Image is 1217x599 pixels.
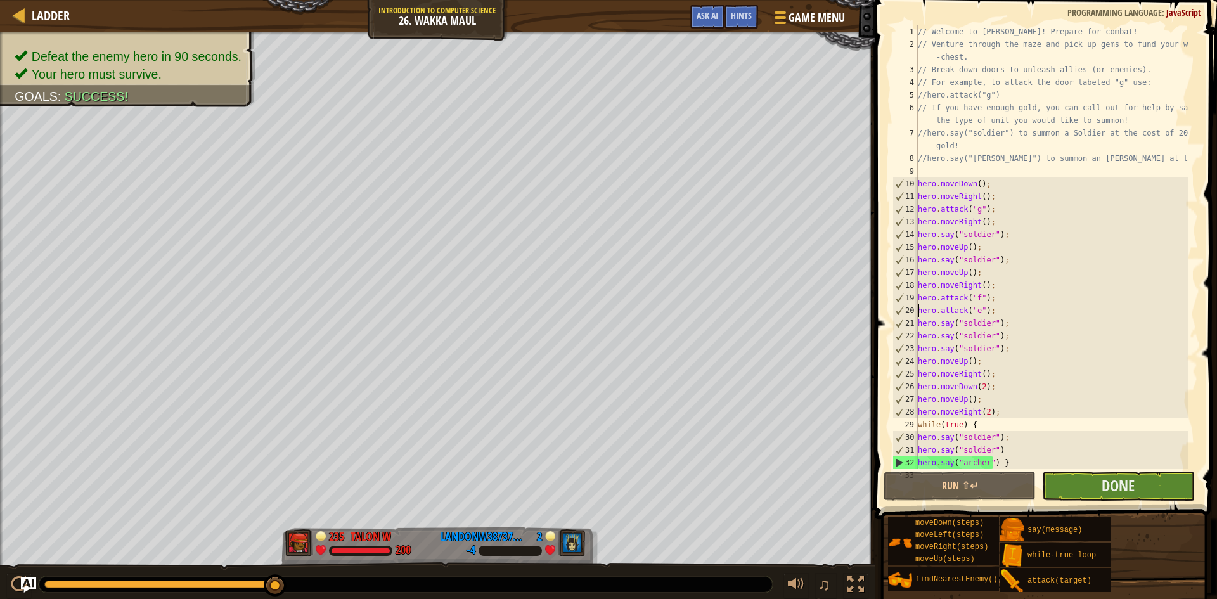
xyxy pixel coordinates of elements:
[893,406,918,418] div: 28
[1027,525,1082,534] span: say(message)
[1102,475,1135,496] span: Done
[32,67,162,81] span: Your hero must survive.
[892,127,918,152] div: 7
[892,89,918,101] div: 5
[1162,6,1166,18] span: :
[893,431,918,444] div: 30
[893,279,918,292] div: 18
[893,456,918,469] div: 32
[21,577,36,593] button: Ask AI
[893,241,918,254] div: 15
[15,89,58,103] span: Goals
[893,330,918,342] div: 22
[893,304,918,317] div: 20
[884,472,1036,501] button: Run ⇧↵
[893,380,918,393] div: 26
[892,38,918,63] div: 2
[893,444,918,456] div: 31
[915,531,984,539] span: moveLeft(steps)
[1000,544,1024,568] img: portrait.png
[915,543,988,551] span: moveRight(steps)
[558,529,586,556] img: thang_avatar_frame.png
[529,529,542,540] div: 2
[893,393,918,406] div: 27
[1000,569,1024,593] img: portrait.png
[441,529,523,545] div: LANDONW38737503
[892,25,918,38] div: 1
[893,266,918,279] div: 17
[396,545,411,557] div: 200
[1027,551,1096,560] span: while-true loop
[915,555,975,564] span: moveUp(steps)
[892,152,918,165] div: 8
[893,317,918,330] div: 21
[65,89,128,103] span: Success!
[1042,472,1194,501] button: Done
[843,573,868,599] button: Toggle fullscreen
[892,469,918,482] div: 33
[32,7,70,24] span: Ladder
[32,49,241,63] span: Defeat the enemy hero in 90 seconds.
[893,292,918,304] div: 19
[892,165,918,177] div: 9
[893,216,918,228] div: 13
[893,368,918,380] div: 25
[1027,576,1091,585] span: attack(target)
[815,573,837,599] button: ♫
[893,228,918,241] div: 14
[818,575,830,594] span: ♫
[915,575,998,584] span: findNearestEnemy()
[351,529,391,545] div: Talon W
[893,254,918,266] div: 16
[1166,6,1201,18] span: JavaScript
[285,529,313,556] img: thang_avatar_frame.png
[15,48,241,65] li: Defeat the enemy hero in 90 seconds.
[764,5,853,35] button: Game Menu
[329,529,344,540] div: 235
[893,342,918,355] div: 23
[697,10,718,22] span: Ask AI
[6,573,32,599] button: Ctrl + P: Play
[15,65,241,83] li: Your hero must survive.
[1000,518,1024,543] img: portrait.png
[893,203,918,216] div: 12
[888,568,912,592] img: portrait.png
[1067,6,1162,18] span: Programming language
[893,177,918,190] div: 10
[893,190,918,203] div: 11
[892,101,918,127] div: 6
[25,7,70,24] a: Ladder
[888,531,912,555] img: portrait.png
[892,418,918,431] div: 29
[892,63,918,76] div: 3
[783,573,809,599] button: Adjust volume
[731,10,752,22] span: Hints
[892,76,918,89] div: 4
[58,89,65,103] span: :
[690,5,724,29] button: Ask AI
[893,355,918,368] div: 24
[467,545,475,557] div: -4
[789,10,845,26] span: Game Menu
[915,518,984,527] span: moveDown(steps)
